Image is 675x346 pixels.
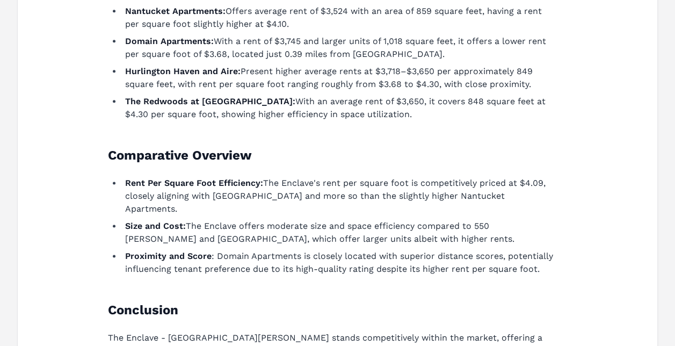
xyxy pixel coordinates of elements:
h2: Conclusion [108,301,554,319]
li: The Enclave offers moderate size and space efficiency compared to 550 [PERSON_NAME] and [GEOGRAPH... [122,220,554,246]
li: : Domain Apartments is closely located with superior distance scores, potentially influencing ten... [122,250,554,276]
li: With an average rent of $3,650, it covers 848 square feet at $4.30 per square foot, showing highe... [122,95,554,121]
strong: Hurlington Haven and Aire: [125,66,241,76]
h2: Comparative Overview [108,147,554,164]
strong: Domain Apartments: [125,36,214,46]
li: With a rent of $3,745 and larger units of 1,018 square feet, it offers a lower rent per square fo... [122,35,554,61]
li: Offers average rent of $3,524 with an area of 859 square feet, having a rent per square foot slig... [122,5,554,31]
li: The Enclave's rent per square foot is competitively priced at $4.09, closely aligning with [GEOGR... [122,177,554,215]
strong: Size and Cost: [125,221,186,231]
li: Present higher average rents at $3,718–$3,650 per approximately 849 square feet, with rent per sq... [122,65,554,91]
strong: Proximity and Score [125,251,212,261]
strong: Rent Per Square Foot Efficiency: [125,178,263,188]
strong: Nantucket Apartments: [125,6,226,16]
strong: The Redwoods at [GEOGRAPHIC_DATA]: [125,96,295,106]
